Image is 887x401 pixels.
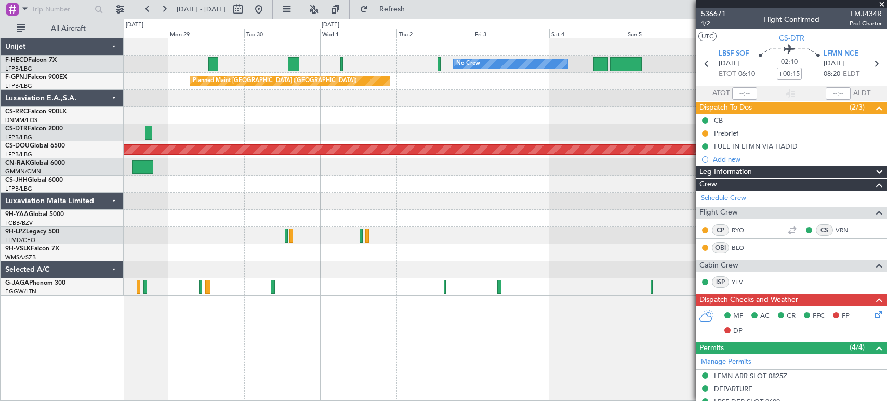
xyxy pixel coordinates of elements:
[842,311,850,322] span: FP
[701,193,746,204] a: Schedule Crew
[787,311,796,322] span: CR
[5,229,26,235] span: 9H-LPZ
[5,160,65,166] a: CN-RAKGlobal 6000
[779,33,804,44] span: CS-DTR
[5,109,28,115] span: CS-RRC
[5,219,33,227] a: FCBB/BZV
[5,74,28,81] span: F-GPNJ
[699,166,752,178] span: Leg Information
[699,179,717,191] span: Crew
[719,49,749,59] span: LBSF SOF
[714,384,752,393] div: DEPARTURE
[714,129,738,138] div: Prebrief
[322,21,339,30] div: [DATE]
[5,143,65,149] a: CS-DOUGlobal 6500
[5,82,32,90] a: LFPB/LBG
[699,342,724,354] span: Permits
[853,88,870,99] span: ALDT
[5,236,35,244] a: LFMD/CEQ
[719,69,736,79] span: ETOT
[5,126,63,132] a: CS-DTRFalcon 2000
[732,277,755,287] a: YTV
[699,207,738,219] span: Flight Crew
[5,74,67,81] a: F-GPNJFalcon 900EX
[701,19,726,28] span: 1/2
[713,155,882,164] div: Add new
[850,19,882,28] span: Pref Charter
[836,225,859,235] a: VRN
[5,177,63,183] a: CS-JHHGlobal 6000
[5,211,64,218] a: 9H-YAAGlobal 5000
[698,32,717,41] button: UTC
[320,29,396,38] div: Wed 1
[781,57,798,68] span: 02:10
[193,73,356,89] div: Planned Maint [GEOGRAPHIC_DATA] ([GEOGRAPHIC_DATA])
[5,57,28,63] span: F-HECD
[5,185,32,193] a: LFPB/LBG
[5,229,59,235] a: 9H-LPZLegacy 500
[5,57,57,63] a: F-HECDFalcon 7X
[5,143,30,149] span: CS-DOU
[732,87,757,100] input: --:--
[5,280,65,286] a: G-JAGAPhenom 300
[177,5,226,14] span: [DATE] - [DATE]
[760,311,770,322] span: AC
[626,29,702,38] div: Sun 5
[712,224,729,236] div: CP
[714,142,798,151] div: FUEL IN LFMN VIA HADID
[168,29,244,38] div: Mon 29
[5,65,32,73] a: LFPB/LBG
[699,260,738,272] span: Cabin Crew
[5,109,67,115] a: CS-RRCFalcon 900LX
[473,29,549,38] div: Fri 3
[824,69,840,79] span: 08:20
[91,29,168,38] div: Sun 28
[712,88,730,99] span: ATOT
[701,357,751,367] a: Manage Permits
[126,21,143,30] div: [DATE]
[699,294,798,306] span: Dispatch Checks and Weather
[5,246,59,252] a: 9H-VSLKFalcon 7X
[738,69,755,79] span: 06:10
[5,116,37,124] a: DNMM/LOS
[5,288,36,296] a: EGGW/LTN
[5,280,29,286] span: G-JAGA
[5,253,36,261] a: WMSA/SZB
[27,25,110,32] span: All Aircraft
[5,168,41,176] a: GMMN/CMN
[712,242,729,253] div: OBI
[714,371,787,380] div: LFMN ARR SLOT 0825Z
[813,311,825,322] span: FFC
[5,133,32,141] a: LFPB/LBG
[396,29,473,38] div: Thu 2
[850,8,882,19] span: LMJ434R
[824,59,845,69] span: [DATE]
[719,59,740,69] span: [DATE]
[763,14,819,25] div: Flight Confirmed
[850,102,865,113] span: (2/3)
[816,224,833,236] div: CS
[5,246,31,252] span: 9H-VSLK
[732,225,755,235] a: RYO
[714,116,723,125] div: CB
[733,326,743,337] span: DP
[549,29,626,38] div: Sat 4
[32,2,91,17] input: Trip Number
[701,8,726,19] span: 536671
[733,311,743,322] span: MF
[824,49,858,59] span: LFMN NCE
[355,1,417,18] button: Refresh
[712,276,729,288] div: ISP
[843,69,859,79] span: ELDT
[456,56,480,72] div: No Crew
[370,6,414,13] span: Refresh
[5,160,30,166] span: CN-RAK
[244,29,321,38] div: Tue 30
[5,126,28,132] span: CS-DTR
[850,342,865,353] span: (4/4)
[5,211,29,218] span: 9H-YAA
[699,102,752,114] span: Dispatch To-Dos
[5,177,28,183] span: CS-JHH
[5,151,32,158] a: LFPB/LBG
[11,20,113,37] button: All Aircraft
